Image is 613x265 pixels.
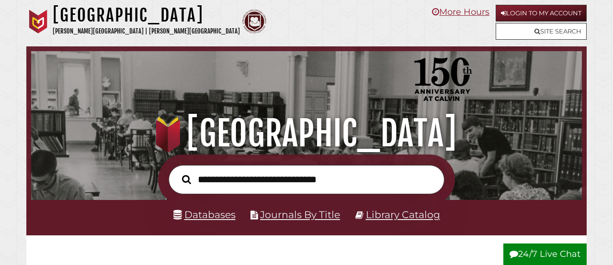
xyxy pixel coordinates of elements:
[432,7,489,17] a: More Hours
[53,26,240,37] p: [PERSON_NAME][GEOGRAPHIC_DATA] | [PERSON_NAME][GEOGRAPHIC_DATA]
[182,175,191,184] i: Search
[366,209,440,221] a: Library Catalog
[53,5,240,26] h1: [GEOGRAPHIC_DATA]
[26,10,50,33] img: Calvin University
[177,172,196,186] button: Search
[260,209,340,221] a: Journals By Title
[242,10,266,33] img: Calvin Theological Seminary
[40,112,573,155] h1: [GEOGRAPHIC_DATA]
[173,209,236,221] a: Databases
[496,23,587,40] a: Site Search
[496,5,587,22] a: Login to My Account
